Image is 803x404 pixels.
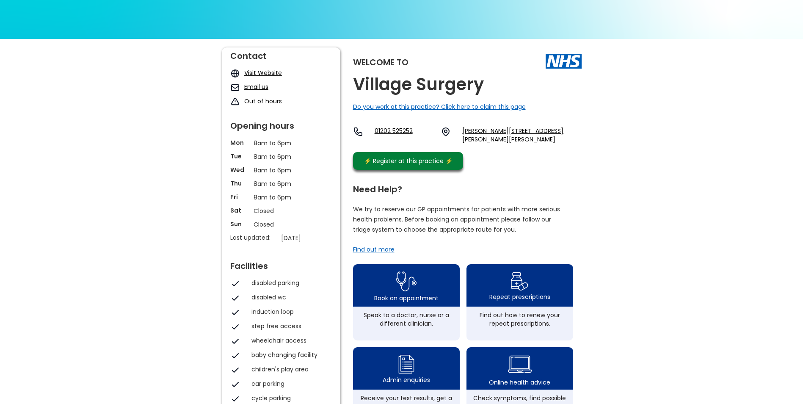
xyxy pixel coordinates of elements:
div: induction loop [251,307,328,316]
a: Email us [244,83,268,91]
p: 8am to 6pm [254,152,309,161]
img: globe icon [230,69,240,78]
p: Closed [254,220,309,229]
div: baby changing facility [251,351,328,359]
p: We try to reserve our GP appointments for patients with more serious health problems. Before book... [353,204,560,235]
div: Need Help? [353,181,573,194]
img: book appointment icon [396,269,417,294]
a: ⚡️ Register at this practice ⚡️ [353,152,463,170]
p: Sun [230,220,249,228]
p: Last updated: [230,233,277,242]
img: The NHS logo [546,54,582,68]
a: Out of hours [244,97,282,105]
div: Facilities [230,257,332,270]
div: car parking [251,379,328,388]
a: repeat prescription iconRepeat prescriptionsFind out how to renew your repeat prescriptions. [466,264,573,340]
p: Tue [230,152,249,160]
div: Speak to a doctor, nurse or a different clinician. [357,311,455,328]
div: Repeat prescriptions [489,293,550,301]
a: [PERSON_NAME][STREET_ADDRESS][PERSON_NAME][PERSON_NAME] [462,127,581,144]
div: cycle parking [251,394,328,402]
p: 8am to 6pm [254,193,309,202]
a: book appointment icon Book an appointmentSpeak to a doctor, nurse or a different clinician. [353,264,460,340]
p: Fri [230,193,249,201]
a: Visit Website [244,69,282,77]
div: Book an appointment [374,294,439,302]
p: [DATE] [281,233,336,243]
div: wheelchair access [251,336,328,345]
p: Closed [254,206,309,216]
div: Admin enquiries [383,376,430,384]
p: 8am to 6pm [254,166,309,175]
img: practice location icon [441,127,451,137]
div: disabled parking [251,279,328,287]
div: Online health advice [489,378,550,387]
div: ⚡️ Register at this practice ⚡️ [360,156,457,166]
p: 8am to 6pm [254,179,309,188]
img: exclamation icon [230,97,240,107]
div: Find out how to renew your repeat prescriptions. [471,311,569,328]
p: 8am to 6pm [254,138,309,148]
img: repeat prescription icon [510,270,529,293]
img: health advice icon [508,350,532,378]
p: Mon [230,138,249,147]
img: mail icon [230,83,240,92]
img: admin enquiry icon [397,353,416,376]
p: Thu [230,179,249,188]
p: Sat [230,206,249,215]
a: Do you work at this practice? Click here to claim this page [353,102,526,111]
div: children's play area [251,365,328,374]
p: Wed [230,166,249,174]
div: step free access [251,322,328,330]
h2: Village Surgery [353,75,484,94]
a: Find out more [353,245,395,254]
img: telephone icon [353,127,363,137]
a: 01202 525252 [375,127,434,144]
div: Contact [230,47,332,60]
div: Welcome to [353,58,408,66]
div: disabled wc [251,293,328,302]
div: Opening hours [230,117,332,130]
